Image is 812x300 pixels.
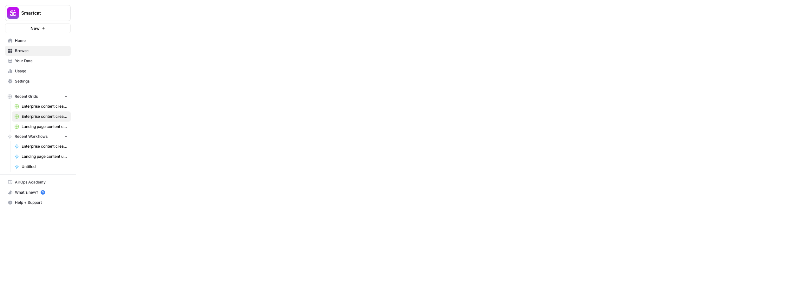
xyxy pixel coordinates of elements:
span: Usage [15,68,68,74]
a: Landing page content updater [12,151,71,162]
a: Browse [5,46,71,56]
a: Enterprise content creator [12,141,71,151]
button: Recent Workflows [5,132,71,141]
span: Recent Workflows [15,134,48,139]
span: Help + Support [15,200,68,205]
text: 5 [42,191,43,194]
a: Untitled [12,162,71,172]
img: Smartcat Logo [7,7,19,19]
button: Workspace: Smartcat [5,5,71,21]
a: Usage [5,66,71,76]
span: Home [15,38,68,43]
button: What's new? 5 [5,187,71,197]
a: AirOps Academy [5,177,71,187]
a: 5 [41,190,45,195]
a: Landing page content creator [PERSON_NAME] (3) [12,122,71,132]
a: Home [5,36,71,46]
a: Settings [5,76,71,86]
button: Recent Grids [5,92,71,101]
span: New [30,25,40,31]
span: Landing page content updater [22,154,68,159]
span: Landing page content creator [PERSON_NAME] (3) [22,124,68,130]
span: AirOps Academy [15,179,68,185]
span: Browse [15,48,68,54]
span: Your Data [15,58,68,64]
a: Your Data [5,56,71,66]
span: Enterprise content creator Grid (1) [22,103,68,109]
span: Recent Grids [15,94,38,99]
span: Enterprise content creator [22,143,68,149]
button: Help + Support [5,197,71,208]
a: Enterprise content creator Grid [12,111,71,122]
span: Smartcat [21,10,60,16]
span: Settings [15,78,68,84]
div: What's new? [5,188,70,197]
span: Untitled [22,164,68,170]
button: New [5,23,71,33]
span: Enterprise content creator Grid [22,114,68,119]
a: Enterprise content creator Grid (1) [12,101,71,111]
